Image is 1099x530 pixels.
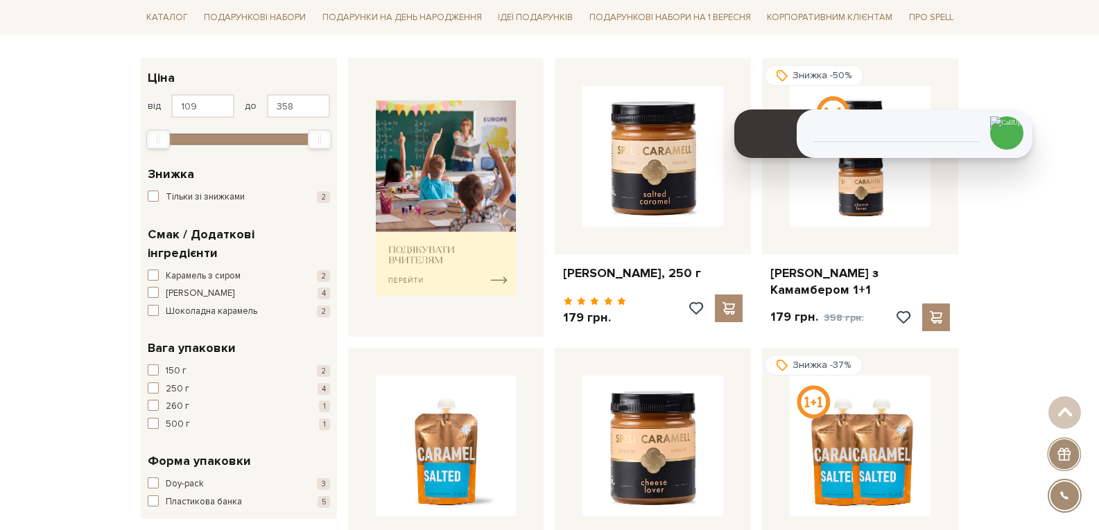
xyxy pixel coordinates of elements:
span: 500 г [166,418,190,432]
span: Знижка [148,165,194,184]
button: Карамель з сиром 2 [148,270,330,283]
span: Смак / Додаткові інгредієнти [148,225,327,263]
span: 2 [317,270,330,282]
p: 179 грн. [563,310,626,326]
p: 179 грн. [770,309,864,326]
span: Doy-pack [166,477,204,491]
span: Вага упаковки [148,339,236,357]
span: 3 [317,478,330,490]
a: Подарункові набори на 1 Вересня [584,6,756,29]
span: Пластикова банка [166,495,242,509]
span: від [148,100,161,112]
span: 260 г [166,400,189,414]
a: [PERSON_NAME], 250 г [563,265,743,281]
button: Пластикова банка 5 [148,495,330,509]
span: [PERSON_NAME] [166,287,234,301]
img: Солона карамель 1+1 [790,376,931,516]
span: 2 [317,191,330,203]
span: 250 г [166,382,189,396]
span: 150 г [166,364,187,378]
button: 500 г 1 [148,418,330,432]
button: 250 г 4 [148,382,330,396]
a: Ідеї подарунків [492,7,578,28]
a: Каталог [141,7,193,28]
img: banner [376,100,517,295]
span: Форма упаковки [148,452,251,470]
a: Про Spell [903,7,959,28]
span: 1 [319,418,330,430]
a: Подарунки на День народження [317,7,487,28]
button: Doy-pack 3 [148,477,330,491]
div: Min [146,130,170,149]
span: Шоколадна карамель [166,305,257,319]
span: 1 [319,400,330,412]
button: Шоколадна карамель 2 [148,305,330,319]
div: Знижка -37% [765,355,863,376]
img: Солона карамель, 150 гр [376,376,517,516]
input: Ціна [171,94,234,118]
span: Карамель з сиром [166,270,241,283]
span: 358 грн. [824,312,864,324]
button: 150 г 2 [148,364,330,378]
span: до [245,100,257,112]
span: Ціна [148,69,175,87]
div: Знижка -50% [765,65,863,86]
a: Корпоративним клієнтам [761,6,898,29]
span: 2 [317,365,330,377]
button: 260 г 1 [148,400,330,414]
a: [PERSON_NAME] з Камамбером 1+1 [770,265,950,298]
input: Ціна [267,94,330,118]
button: Тільки зі знижками 2 [148,191,330,204]
button: [PERSON_NAME] 4 [148,287,330,301]
span: Тільки зі знижками [166,191,245,204]
div: Max [308,130,331,149]
span: 4 [318,288,330,299]
a: Подарункові набори [198,7,311,28]
span: 4 [318,383,330,395]
span: 5 [318,496,330,508]
span: 2 [317,306,330,317]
